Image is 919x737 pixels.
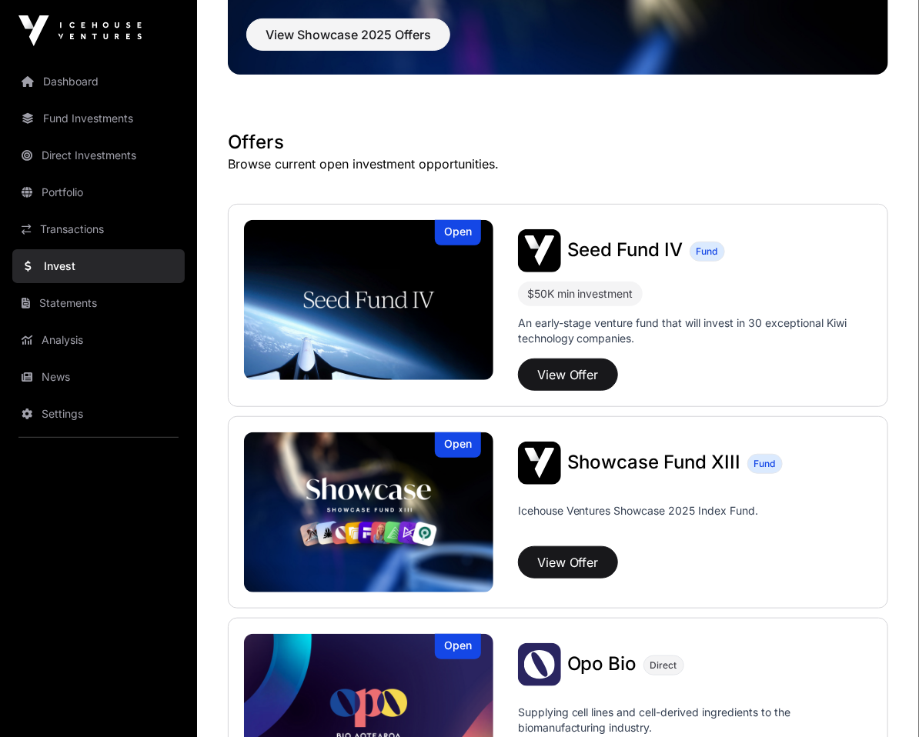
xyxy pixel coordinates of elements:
[12,249,185,283] a: Invest
[228,130,888,155] h1: Offers
[12,175,185,209] a: Portfolio
[435,634,481,659] div: Open
[518,282,643,306] div: $50K min investment
[244,220,493,380] a: Seed Fund IVOpen
[567,652,637,675] span: Opo Bio
[435,220,481,245] div: Open
[244,220,493,380] img: Seed Fund IV
[754,458,776,470] span: Fund
[567,655,637,675] a: Opo Bio
[650,659,677,672] span: Direct
[567,241,683,261] a: Seed Fund IV
[567,238,683,261] span: Seed Fund IV
[12,212,185,246] a: Transactions
[518,643,561,686] img: Opo Bio
[518,358,618,391] button: View Offer
[12,397,185,431] a: Settings
[18,15,142,46] img: Icehouse Ventures Logo
[12,138,185,172] a: Direct Investments
[12,286,185,320] a: Statements
[567,451,741,473] span: Showcase Fund XIII
[244,432,493,592] a: Showcase Fund XIIIOpen
[527,285,633,303] div: $50K min investment
[518,705,872,735] p: Supplying cell lines and cell-derived ingredients to the biomanufacturing industry.
[228,155,888,173] p: Browse current open investment opportunities.
[12,323,185,357] a: Analysis
[842,663,919,737] iframe: Chat Widget
[567,453,741,473] a: Showcase Fund XIII
[697,245,718,258] span: Fund
[246,34,450,49] a: View Showcase 2025 Offers
[518,503,759,519] p: Icehouse Ventures Showcase 2025 Index Fund.
[244,432,493,592] img: Showcase Fund XIII
[266,25,431,44] span: View Showcase 2025 Offers
[12,360,185,394] a: News
[518,546,618,579] button: View Offer
[435,432,481,458] div: Open
[12,65,185,98] a: Dashboard
[518,442,561,485] img: Showcase Fund XIII
[246,18,450,51] button: View Showcase 2025 Offers
[518,229,561,272] img: Seed Fund IV
[12,102,185,135] a: Fund Investments
[518,315,872,346] p: An early-stage venture fund that will invest in 30 exceptional Kiwi technology companies.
